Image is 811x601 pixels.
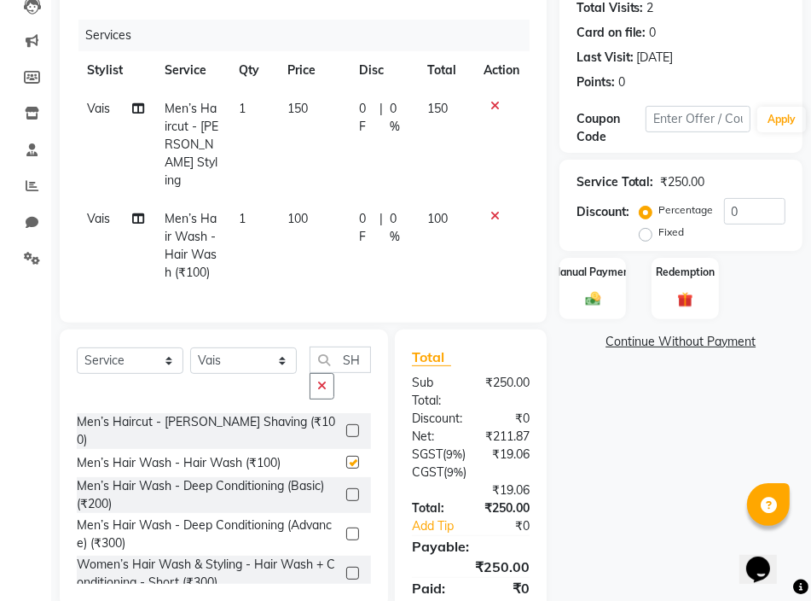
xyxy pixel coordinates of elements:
[278,51,349,90] th: Price
[471,428,542,446] div: ₹211.87
[399,536,542,557] div: Payable:
[239,101,246,116] span: 1
[359,210,373,246] span: 0 F
[165,211,217,280] span: Men’s Hair Wash - Hair Wash (₹100)
[661,173,705,191] div: ₹250.00
[447,465,463,479] span: 9%
[427,101,448,116] span: 150
[552,265,634,280] label: Manual Payment
[77,51,154,90] th: Stylist
[618,73,625,91] div: 0
[412,446,443,462] span: SGST
[288,101,309,116] span: 150
[399,499,471,517] div: Total:
[78,20,542,51] div: Services
[412,348,451,366] span: Total
[379,210,383,246] span: |
[359,100,373,136] span: 0 F
[656,265,715,280] label: Redemption
[399,446,478,464] div: ( )
[576,24,646,42] div: Card on file:
[478,446,542,464] div: ₹19.06
[77,477,339,513] div: Men’s Hair Wash - Deep Conditioning (Basic) (₹200)
[471,374,542,410] div: ₹250.00
[239,211,246,226] span: 1
[417,51,473,90] th: Total
[77,454,281,472] div: Men’s Hair Wash - Hair Wash (₹100)
[576,49,634,67] div: Last Visit:
[637,49,674,67] div: [DATE]
[165,101,218,188] span: Men’s Haircut - [PERSON_NAME] Styling
[471,578,542,598] div: ₹0
[471,499,542,517] div: ₹250.00
[646,106,750,132] input: Enter Offer / Coupon Code
[399,428,471,446] div: Net:
[576,110,646,146] div: Coupon Code
[399,410,475,428] div: Discount:
[379,100,383,136] span: |
[576,173,654,191] div: Service Total:
[399,481,542,499] div: ₹19.06
[310,347,371,373] input: Search or Scan
[473,51,530,90] th: Action
[757,107,806,132] button: Apply
[399,517,483,535] a: Add Tip
[229,51,278,90] th: Qty
[77,516,339,552] div: Men’s Hair Wash - Deep Conditioning (Advance) (₹300)
[399,557,542,577] div: ₹250.00
[659,225,685,240] label: Fixed
[650,24,657,42] div: 0
[563,333,799,351] a: Continue Without Payment
[154,51,229,90] th: Service
[673,290,698,309] img: _gift.svg
[427,211,448,226] span: 100
[576,73,615,91] div: Points:
[412,464,443,480] span: CGST
[288,211,309,226] span: 100
[399,374,471,410] div: Sub Total:
[87,211,110,226] span: Vais
[446,447,462,461] span: 9%
[739,533,794,584] iframe: chat widget
[77,413,339,449] div: Men’s Haircut - [PERSON_NAME] Shaving (₹100)
[475,410,542,428] div: ₹0
[77,556,339,592] div: Women’s Hair Wash & Styling - Hair Wash + Conditioning - Short (₹300)
[349,51,417,90] th: Disc
[399,464,542,481] div: ( )
[576,203,629,221] div: Discount:
[390,100,407,136] span: 0 %
[399,578,471,598] div: Paid:
[390,210,407,246] span: 0 %
[659,202,714,218] label: Percentage
[87,101,110,116] span: Vais
[581,290,605,308] img: _cash.svg
[483,517,542,535] div: ₹0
